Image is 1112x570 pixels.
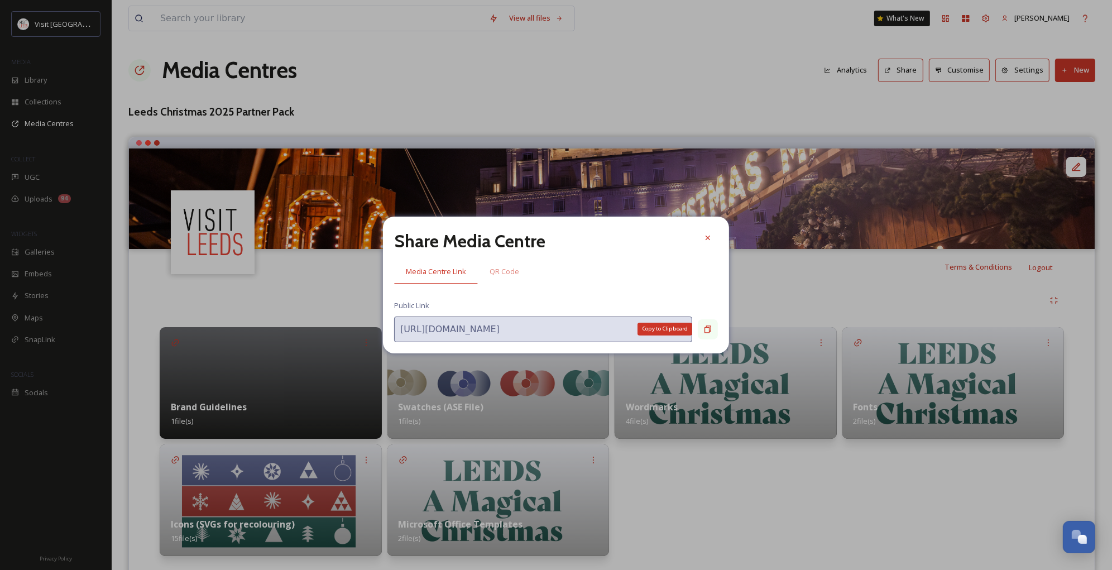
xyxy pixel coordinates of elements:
h2: Share Media Centre [394,228,545,255]
span: QR Code [490,266,519,277]
span: Public Link [394,300,429,311]
span: Media Centre Link [406,266,466,277]
div: Copy to Clipboard [638,323,692,335]
button: Open Chat [1063,521,1095,553]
